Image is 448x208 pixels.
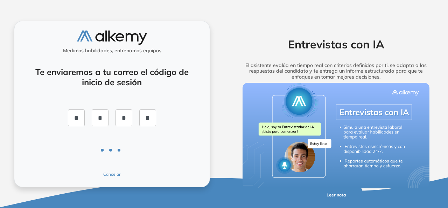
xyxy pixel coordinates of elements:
[322,127,448,208] iframe: Chat Widget
[33,67,191,87] h4: Te enviaremos a tu correo el código de inicio de sesión
[17,48,207,54] h5: Medimos habilidades, entrenamos equipos
[310,188,362,202] button: Leer nota
[77,31,147,45] img: logo-alkemy
[232,62,440,80] h5: El asistente evalúa en tiempo real con criterios definidos por ti, se adapta a las respuestas del...
[322,127,448,208] div: Widget de chat
[69,171,155,177] button: Cancelar
[232,38,440,51] h2: Entrevistas con IA
[243,83,430,188] img: img-more-info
